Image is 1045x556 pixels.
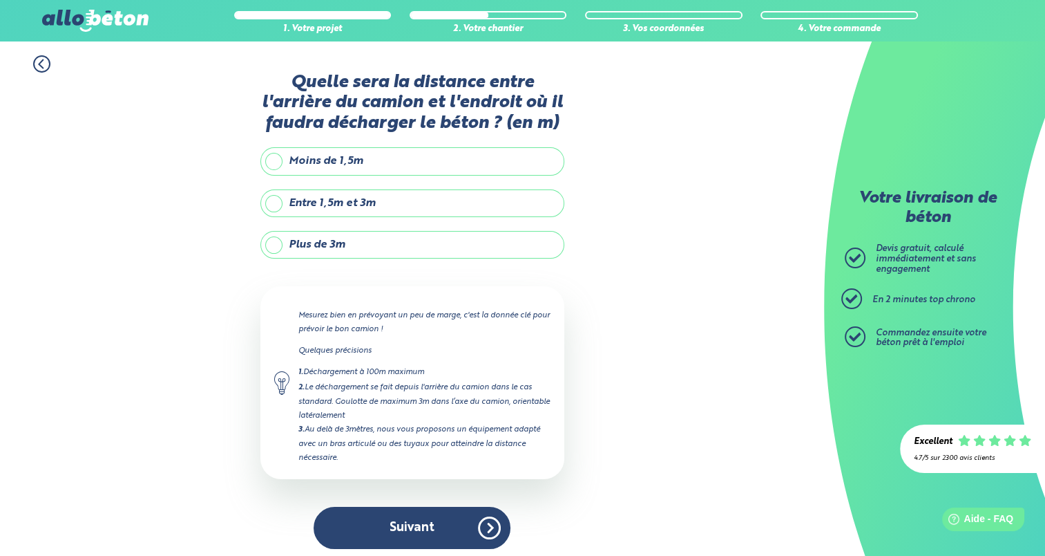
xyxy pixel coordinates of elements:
[298,384,305,391] strong: 2.
[42,10,148,32] img: allobéton
[234,24,392,35] div: 1. Votre projet
[298,423,550,465] div: Au delà de 3mètres, nous vous proposons un équipement adapté avec un bras articulé ou des tuyaux ...
[298,344,550,358] p: Quelques précisions
[260,189,564,217] label: Entre 1,5m et 3m
[298,365,550,380] div: Déchargement à 100m maximum
[260,73,564,133] label: Quelle sera la distance entre l'arrière du camion et l'endroit où il faudra décharger le béton ? ...
[760,24,918,35] div: 4. Votre commande
[922,502,1030,541] iframe: Help widget launcher
[260,231,564,259] label: Plus de 3m
[410,24,567,35] div: 2. Votre chantier
[298,308,550,336] p: Mesurez bien en prévoyant un peu de marge, c'est la donnée clé pour prévoir le bon camion !
[585,24,742,35] div: 3. Vos coordonnées
[260,147,564,175] label: Moins de 1,5m
[298,426,305,434] strong: 3.
[314,507,510,549] button: Suivant
[298,369,303,376] strong: 1.
[298,380,550,423] div: Le déchargement se fait depuis l'arrière du camion dans le cas standard. Goulotte de maximum 3m d...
